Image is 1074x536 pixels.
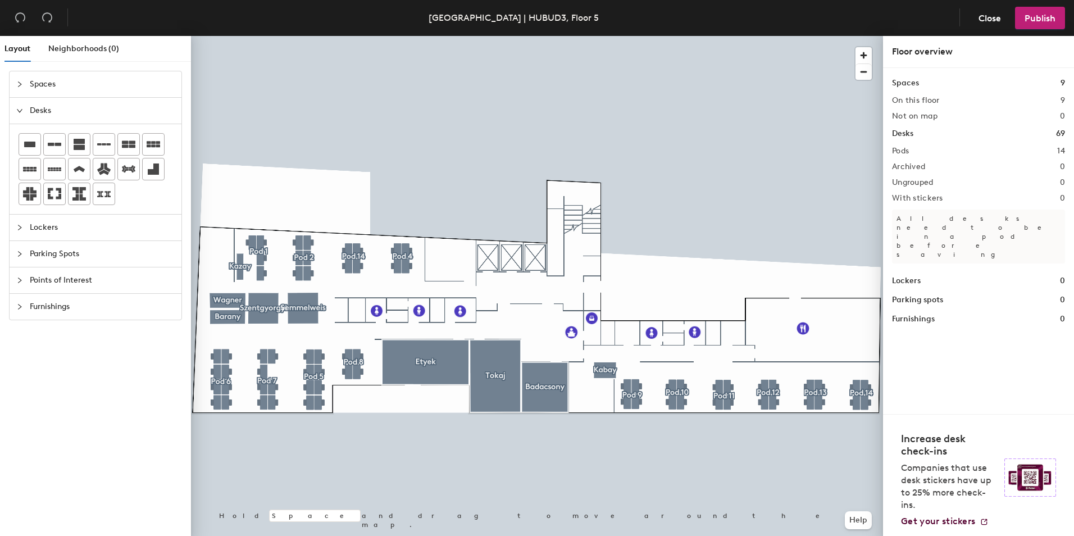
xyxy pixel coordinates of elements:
h1: Furnishings [892,313,935,325]
button: Publish [1015,7,1065,29]
h2: 9 [1061,96,1065,105]
h2: 0 [1060,178,1065,187]
h2: With stickers [892,194,943,203]
h1: Lockers [892,275,921,287]
span: collapsed [16,277,23,284]
h2: Not on map [892,112,938,121]
span: collapsed [16,81,23,88]
h4: Increase desk check-ins [901,433,998,457]
span: Close [979,13,1001,24]
h2: Ungrouped [892,178,934,187]
span: Desks [30,98,175,124]
span: Spaces [30,71,175,97]
a: Get your stickers [901,516,989,527]
p: All desks need to be in a pod before saving [892,210,1065,264]
span: Parking Spots [30,241,175,267]
div: [GEOGRAPHIC_DATA] | HUBUD3, Floor 5 [429,11,599,25]
button: Redo (⌘ + ⇧ + Z) [36,7,58,29]
span: Publish [1025,13,1055,24]
img: Sticker logo [1004,458,1056,497]
h1: 69 [1056,128,1065,140]
h2: Archived [892,162,925,171]
span: Neighborhoods (0) [48,44,119,53]
h2: On this floor [892,96,940,105]
span: expanded [16,107,23,114]
h1: Desks [892,128,913,140]
div: Floor overview [892,45,1065,58]
h1: Spaces [892,77,919,89]
span: Layout [4,44,30,53]
span: Points of Interest [30,267,175,293]
span: collapsed [16,303,23,310]
span: Lockers [30,215,175,240]
p: Companies that use desk stickers have up to 25% more check-ins. [901,462,998,511]
h2: Pods [892,147,909,156]
h1: 9 [1061,77,1065,89]
h1: 0 [1060,275,1065,287]
h2: 0 [1060,162,1065,171]
span: Furnishings [30,294,175,320]
button: Undo (⌘ + Z) [9,7,31,29]
h2: 0 [1060,194,1065,203]
button: Close [969,7,1011,29]
span: Get your stickers [901,516,975,526]
button: Help [845,511,872,529]
h2: 0 [1060,112,1065,121]
span: collapsed [16,251,23,257]
span: collapsed [16,224,23,231]
h1: 0 [1060,313,1065,325]
h1: Parking spots [892,294,943,306]
h2: 14 [1057,147,1065,156]
h1: 0 [1060,294,1065,306]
